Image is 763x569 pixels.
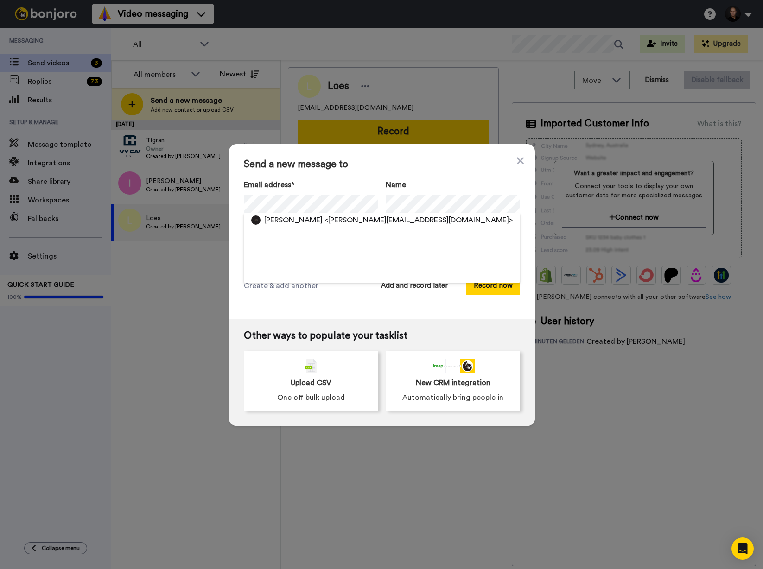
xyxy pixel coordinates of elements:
img: 5da70db0-6cc0-4b49-8a44-0164685a13fe.png [251,215,261,225]
div: animation [431,359,475,373]
span: Name [386,179,406,190]
span: [PERSON_NAME] [264,215,323,226]
button: Record now [466,277,520,295]
span: Create & add another [244,280,318,291]
span: Automatically bring people in [402,392,503,403]
span: New CRM integration [416,377,490,388]
span: Other ways to populate your tasklist [244,330,520,341]
div: Intercom Messenger openen [731,537,754,560]
button: Add and record later [374,277,455,295]
span: One off bulk upload [277,392,345,403]
span: <[PERSON_NAME][EMAIL_ADDRESS][DOMAIN_NAME]> [324,215,513,226]
label: Email address* [244,179,378,190]
span: Send a new message to [244,159,520,170]
img: csv-grey.png [305,359,317,373]
span: Upload CSV [291,377,331,388]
